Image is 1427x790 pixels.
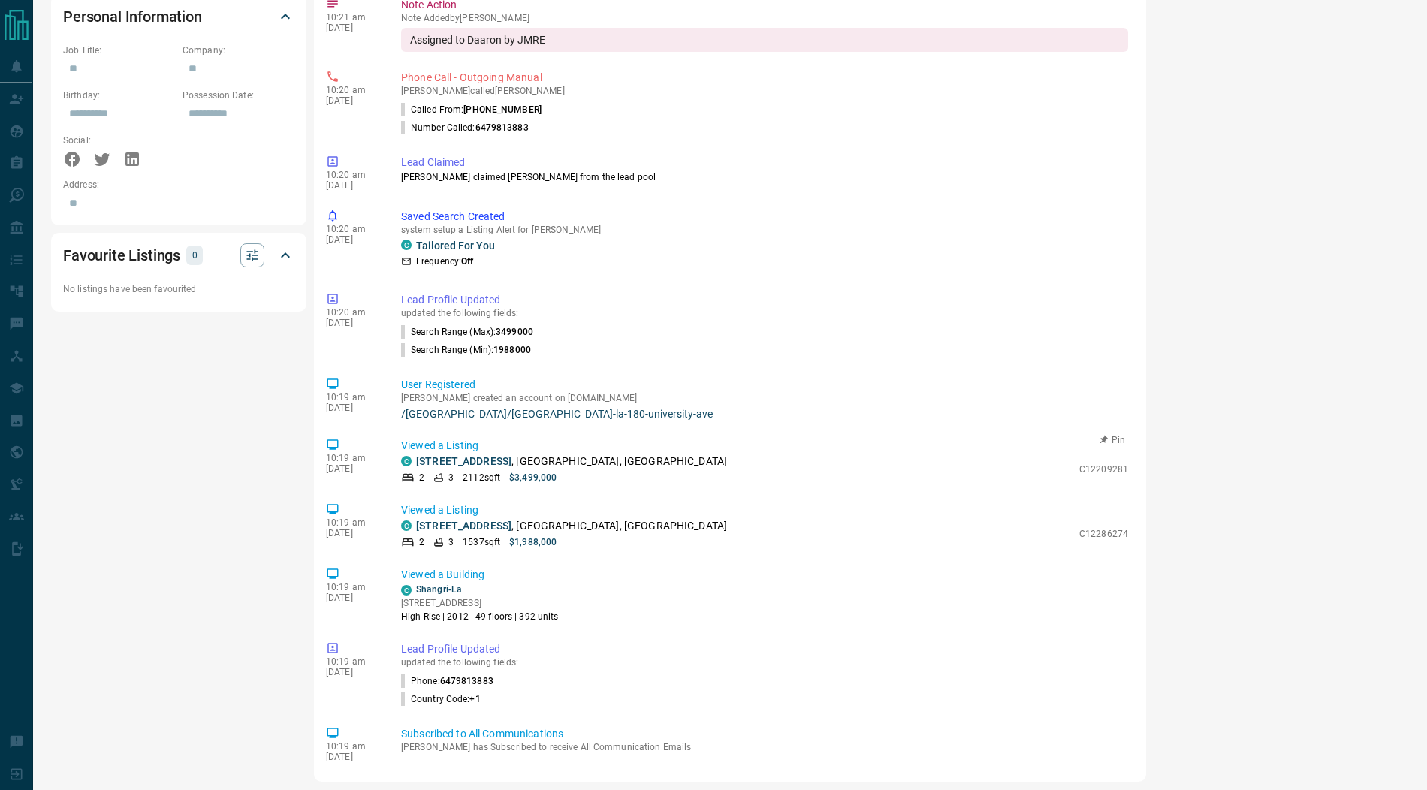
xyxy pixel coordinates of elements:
p: 10:19 am [326,453,379,463]
p: Lead Profile Updated [401,292,1128,308]
p: [DATE] [326,180,379,191]
a: [STREET_ADDRESS] [416,520,511,532]
p: High-Rise | 2012 | 49 floors | 392 units [401,610,559,623]
p: Job Title: [63,44,175,57]
p: , [GEOGRAPHIC_DATA], [GEOGRAPHIC_DATA] [416,454,727,469]
span: 6479813883 [440,676,493,686]
p: [PERSON_NAME] has Subscribed to receive All Communication Emails [401,742,1128,752]
p: Viewed a Listing [401,438,1128,454]
div: condos.ca [401,585,412,596]
p: Lead Claimed [401,155,1128,170]
p: Country Code : [401,692,481,706]
p: C12209281 [1079,463,1128,476]
p: [PERSON_NAME] called [PERSON_NAME] [401,86,1128,96]
p: [DATE] [326,403,379,413]
div: condos.ca [401,240,412,250]
p: Number Called: [401,121,529,134]
p: 10:19 am [326,656,379,667]
p: Phone Call - Outgoing Manual [401,70,1128,86]
p: [PERSON_NAME] created an account on [DOMAIN_NAME] [401,393,1128,403]
p: 10:20 am [326,307,379,318]
p: Company: [183,44,294,57]
p: 10:20 am [326,224,379,234]
div: Favourite Listings0 [63,237,294,273]
p: 10:19 am [326,582,379,592]
span: 3499000 [496,327,533,337]
p: Search Range (Max) : [401,325,533,339]
p: [STREET_ADDRESS] [401,596,559,610]
p: updated the following fields: [401,657,1128,668]
p: Frequency: [416,255,473,268]
p: 2112 sqft [463,471,500,484]
p: 10:21 am [326,12,379,23]
p: Subscribed to All Communications [401,726,1128,742]
p: Phone : [401,674,493,688]
p: 1537 sqft [463,535,500,549]
p: [DATE] [326,528,379,538]
p: Lead Profile Updated [401,641,1128,657]
a: [STREET_ADDRESS] [416,455,511,467]
span: 1988000 [493,345,531,355]
p: $3,499,000 [509,471,557,484]
span: [PHONE_NUMBER] [463,104,542,115]
a: Shangri-La [416,584,462,595]
p: [DATE] [326,752,379,762]
h2: Favourite Listings [63,243,180,267]
p: 3 [448,471,454,484]
span: 6479813883 [475,122,529,133]
p: 10:19 am [326,741,379,752]
p: [DATE] [326,463,379,474]
p: Viewed a Building [401,567,1128,583]
p: 2 [419,535,424,549]
p: [DATE] [326,318,379,328]
p: Saved Search Created [401,209,1128,225]
p: 3 [448,535,454,549]
p: 0 [191,247,198,264]
p: Note Added by [PERSON_NAME] [401,13,1128,23]
p: Called From: [401,103,542,116]
div: condos.ca [401,456,412,466]
p: Address: [63,178,294,191]
p: $1,988,000 [509,535,557,549]
p: [DATE] [326,234,379,245]
p: User Registered [401,377,1128,393]
p: updated the following fields: [401,308,1128,318]
p: Birthday: [63,89,175,102]
p: [PERSON_NAME] claimed [PERSON_NAME] from the lead pool [401,170,1128,184]
p: 2 [419,471,424,484]
div: Assigned to Daaron by JMRE [401,28,1128,52]
span: +1 [469,694,480,704]
p: , [GEOGRAPHIC_DATA], [GEOGRAPHIC_DATA] [416,518,727,534]
p: Search Range (Min) : [401,343,531,357]
div: condos.ca [401,520,412,531]
p: 10:20 am [326,85,379,95]
p: Social: [63,134,175,147]
p: Possession Date: [183,89,294,102]
button: Pin [1091,433,1134,447]
p: C12286274 [1079,527,1128,541]
p: [DATE] [326,23,379,33]
h2: Personal Information [63,5,202,29]
p: 10:19 am [326,392,379,403]
a: Tailored For You [416,240,495,252]
p: No listings have been favourited [63,282,294,296]
a: /[GEOGRAPHIC_DATA]/[GEOGRAPHIC_DATA]-la-180-university-ave [401,408,1128,420]
p: [DATE] [326,592,379,603]
p: 10:19 am [326,517,379,528]
p: system setup a Listing Alert for [PERSON_NAME] [401,225,1128,235]
p: Viewed a Listing [401,502,1128,518]
p: [DATE] [326,95,379,106]
p: 10:20 am [326,170,379,180]
strong: Off [461,256,473,267]
p: [DATE] [326,667,379,677]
